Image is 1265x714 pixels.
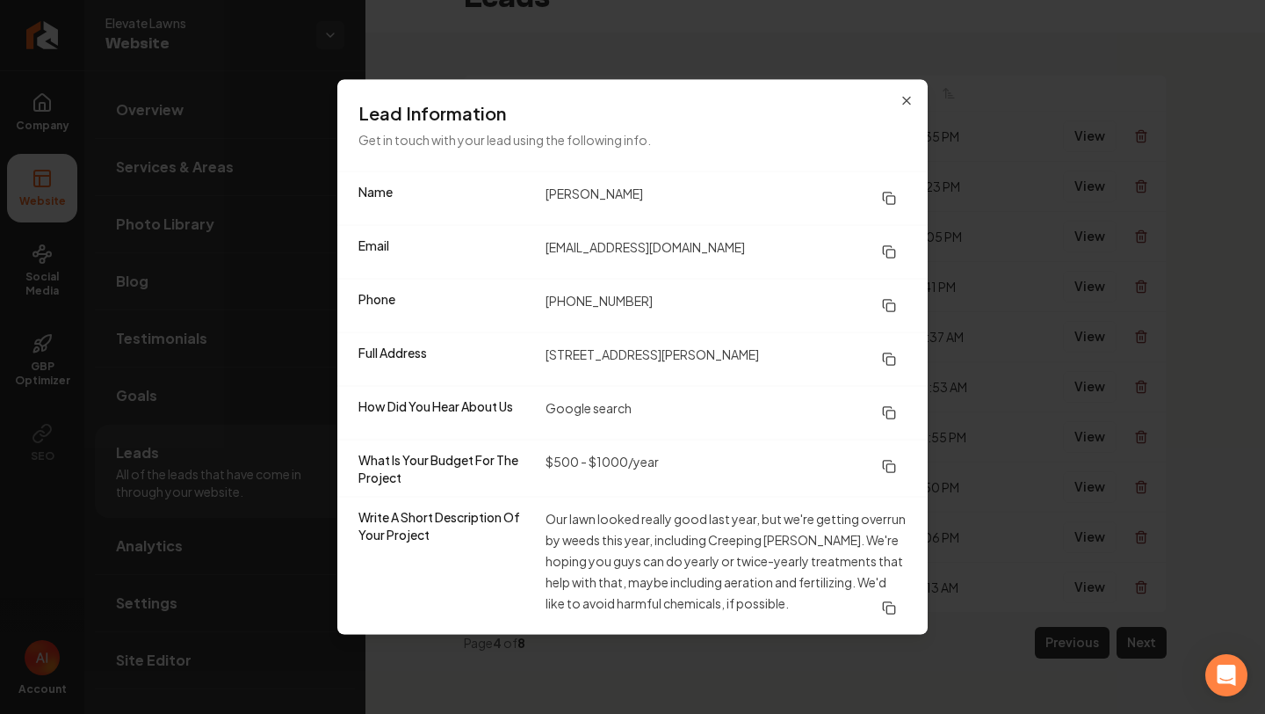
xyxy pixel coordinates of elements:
dt: Email [358,237,531,268]
p: Get in touch with your lead using the following info. [358,129,907,150]
h3: Lead Information [358,101,907,126]
dt: How Did You Hear About Us [358,397,531,429]
dd: Google search [546,397,907,429]
dd: [PERSON_NAME] [546,183,907,215]
dd: Our lawn looked really good last year, but we're getting overrun by weeds this year, including Cr... [546,508,907,624]
dd: [EMAIL_ADDRESS][DOMAIN_NAME] [546,237,907,268]
dd: [STREET_ADDRESS][PERSON_NAME] [546,344,907,375]
dt: What Is Your Budget For The Project [358,451,531,486]
dd: [PHONE_NUMBER] [546,290,907,322]
dd: $500 - $1000/year [546,451,907,486]
dt: Full Address [358,344,531,375]
dt: Write A Short Description Of Your Project [358,508,531,624]
dt: Phone [358,290,531,322]
dt: Name [358,183,531,215]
